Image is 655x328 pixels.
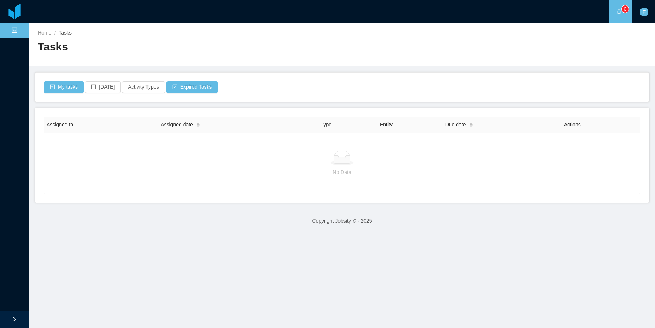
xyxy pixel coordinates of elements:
button: icon: check-squareExpired Tasks [166,81,218,93]
h2: Tasks [38,40,342,54]
span: Type [321,122,331,127]
span: / [54,30,56,36]
a: icon: profile [12,23,17,39]
button: icon: check-squareMy tasks [44,81,84,93]
div: Sort [196,122,200,127]
span: Tasks [59,30,72,36]
i: icon: bell [616,9,622,14]
p: No Data [49,168,635,176]
span: Entity [380,122,393,127]
span: Actions [564,122,581,127]
div: Sort [469,122,473,127]
button: icon: border[DATE] [85,81,121,93]
sup: 0 [622,5,629,13]
span: Assigned date [161,121,193,129]
span: Due date [445,121,466,129]
footer: Copyright Jobsity © - 2025 [29,208,655,234]
i: icon: caret-down [196,125,200,127]
i: icon: caret-up [469,122,473,124]
i: icon: caret-down [469,125,473,127]
button: Activity Types [122,81,165,93]
span: F [643,8,646,16]
span: Assigned to [47,122,73,127]
a: Home [38,30,51,36]
i: icon: caret-up [196,122,200,124]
